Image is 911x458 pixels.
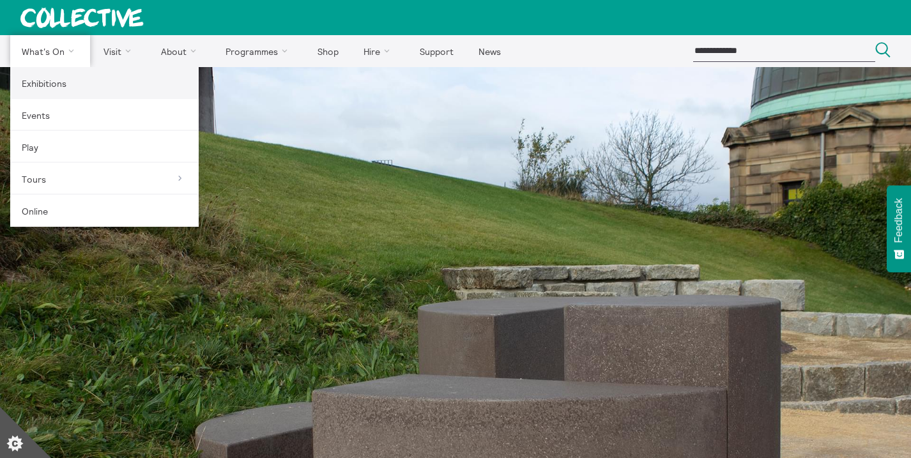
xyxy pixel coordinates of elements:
a: Tours [10,163,199,195]
a: News [467,35,512,67]
a: Hire [353,35,406,67]
a: About [149,35,212,67]
a: Events [10,99,199,131]
a: Play [10,131,199,163]
a: Online [10,195,199,227]
a: Exhibitions [10,67,199,99]
a: Programmes [215,35,304,67]
a: Visit [93,35,148,67]
span: Feedback [893,198,905,243]
a: Shop [306,35,349,67]
a: Support [408,35,464,67]
a: What's On [10,35,90,67]
button: Feedback - Show survey [887,185,911,272]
